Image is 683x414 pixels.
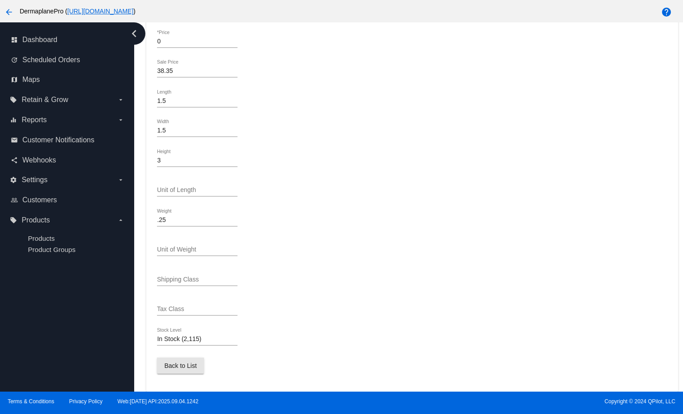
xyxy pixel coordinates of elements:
[11,193,124,207] a: people_outline Customers
[10,217,17,224] i: local_offer
[164,362,196,369] span: Back to List
[117,217,124,224] i: arrow_drop_down
[11,33,124,47] a: dashboard Dashboard
[11,157,18,164] i: share
[22,156,56,164] span: Webhooks
[11,196,18,204] i: people_outline
[157,38,238,45] input: *Price
[117,176,124,184] i: arrow_drop_down
[157,187,238,194] input: Unit of Length
[127,26,141,41] i: chevron_left
[157,306,238,313] input: Tax Class
[20,8,136,15] span: DermaplanePro ( )
[157,336,238,343] input: Stock Level
[157,276,238,283] input: Shipping Class
[157,68,238,75] input: Sale Price
[11,153,124,167] a: share Webhooks
[157,157,238,164] input: Height
[68,8,134,15] a: [URL][DOMAIN_NAME]
[10,176,17,184] i: settings
[11,137,18,144] i: email
[21,96,68,104] span: Retain & Grow
[157,127,238,134] input: Width
[11,133,124,147] a: email Customer Notifications
[22,36,57,44] span: Dashboard
[22,56,80,64] span: Scheduled Orders
[117,96,124,103] i: arrow_drop_down
[118,398,199,405] a: Web:[DATE] API:2025.09.04.1242
[28,235,55,242] a: Products
[8,398,54,405] a: Terms & Conditions
[21,216,50,224] span: Products
[69,398,103,405] a: Privacy Policy
[11,76,18,83] i: map
[4,7,14,17] mat-icon: arrow_back
[157,246,238,253] input: Unit of Weight
[28,246,75,253] a: Product Groups
[661,7,672,17] mat-icon: help
[11,53,124,67] a: update Scheduled Orders
[157,98,238,105] input: Length
[11,56,18,64] i: update
[22,76,40,84] span: Maps
[21,116,47,124] span: Reports
[21,176,47,184] span: Settings
[11,73,124,87] a: map Maps
[349,398,675,405] span: Copyright © 2024 QPilot, LLC
[11,36,18,43] i: dashboard
[117,116,124,124] i: arrow_drop_down
[10,116,17,124] i: equalizer
[22,196,57,204] span: Customers
[157,217,238,224] input: Weight
[10,96,17,103] i: local_offer
[22,136,94,144] span: Customer Notifications
[157,358,204,374] button: Back to List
